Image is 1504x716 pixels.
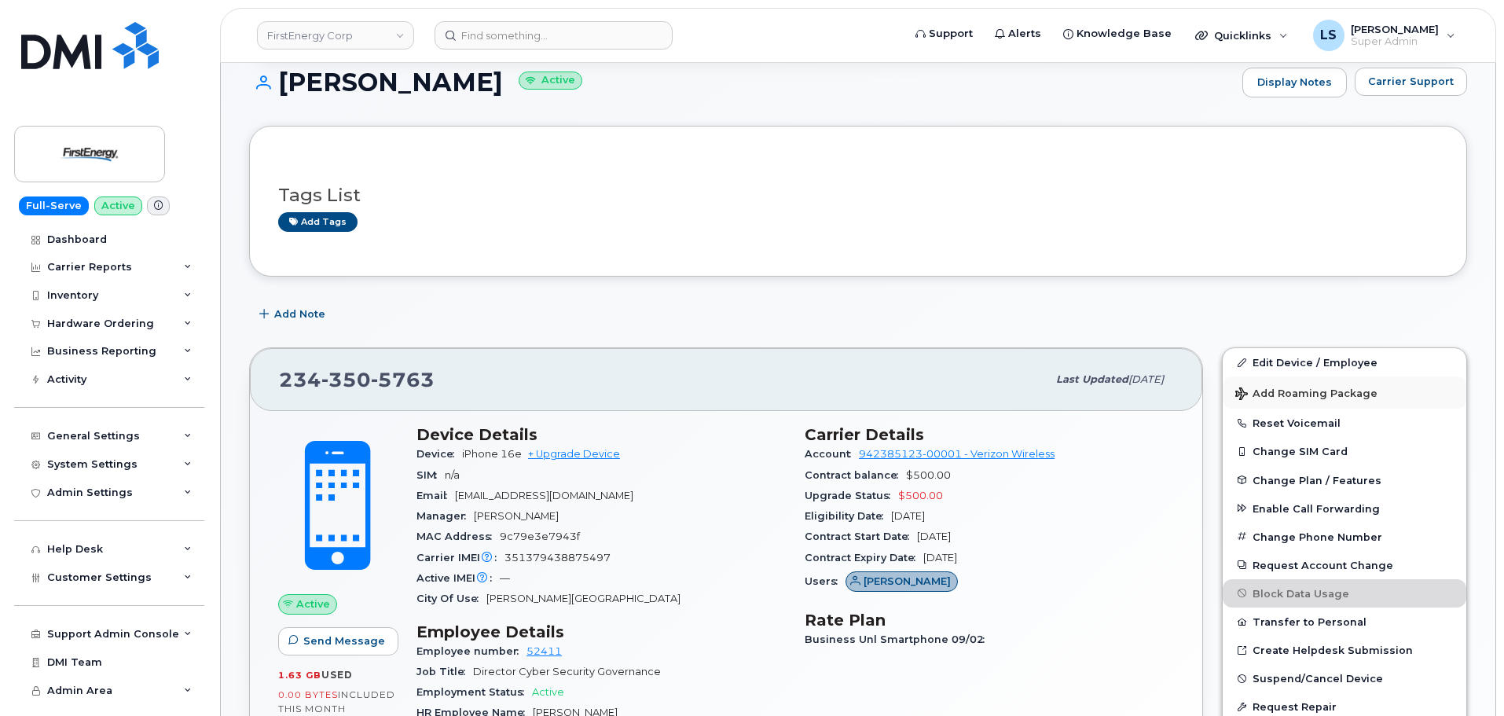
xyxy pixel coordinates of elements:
[526,645,562,657] a: 52411
[416,425,786,444] h3: Device Details
[416,645,526,657] span: Employee number
[274,307,325,321] span: Add Note
[1355,68,1467,96] button: Carrier Support
[321,368,371,391] span: 350
[321,669,353,681] span: used
[416,531,500,542] span: MAC Address
[257,21,414,50] a: FirstEnergy Corp
[435,21,673,50] input: Find something...
[805,425,1174,444] h3: Carrier Details
[296,597,330,611] span: Active
[249,68,1234,96] h1: [PERSON_NAME]
[455,490,633,501] span: [EMAIL_ADDRESS][DOMAIN_NAME]
[416,666,473,677] span: Job Title
[1223,494,1466,523] button: Enable Call Forwarding
[416,552,504,564] span: Carrier IMEI
[473,666,661,677] span: Director Cyber Security Governance
[923,552,957,564] span: [DATE]
[278,185,1438,205] h3: Tags List
[891,510,925,522] span: [DATE]
[805,552,923,564] span: Contract Expiry Date
[500,531,580,542] span: 9c79e3e7943f
[1223,523,1466,551] button: Change Phone Number
[1223,608,1466,636] button: Transfer to Personal
[1223,579,1466,608] button: Block Data Usage
[929,26,973,42] span: Support
[474,510,559,522] span: [PERSON_NAME]
[1235,387,1377,402] span: Add Roaming Package
[278,670,321,681] span: 1.63 GB
[1223,551,1466,579] button: Request Account Change
[1253,673,1383,685] span: Suspend/Cancel Device
[984,18,1052,50] a: Alerts
[1351,23,1439,35] span: [PERSON_NAME]
[1223,376,1466,409] button: Add Roaming Package
[864,574,951,589] span: [PERSON_NAME]
[1184,20,1299,51] div: Quicklinks
[528,448,620,460] a: + Upgrade Device
[445,469,460,481] span: n/a
[1223,466,1466,494] button: Change Plan / Features
[416,490,455,501] span: Email
[416,593,486,604] span: City Of Use
[416,469,445,481] span: SIM
[1052,18,1183,50] a: Knowledge Base
[805,490,898,501] span: Upgrade Status
[1214,29,1271,42] span: Quicklinks
[805,448,859,460] span: Account
[805,531,917,542] span: Contract Start Date
[278,627,398,655] button: Send Message
[278,689,338,700] span: 0.00 Bytes
[249,300,339,329] button: Add Note
[1253,502,1380,514] span: Enable Call Forwarding
[1242,68,1347,97] a: Display Notes
[917,531,951,542] span: [DATE]
[1008,26,1041,42] span: Alerts
[371,368,435,391] span: 5763
[504,552,611,564] span: 351379438875497
[1128,373,1164,385] span: [DATE]
[416,686,532,698] span: Employment Status
[1436,648,1492,704] iframe: Messenger Launcher
[1302,20,1466,51] div: Luke Shomaker
[279,368,435,391] span: 234
[303,633,385,648] span: Send Message
[805,633,992,645] span: Business Unl Smartphone 09/02
[846,575,958,587] a: [PERSON_NAME]
[1368,74,1454,89] span: Carrier Support
[1056,373,1128,385] span: Last updated
[805,469,906,481] span: Contract balance
[500,572,510,584] span: —
[278,212,358,232] a: Add tags
[532,686,564,698] span: Active
[1223,437,1466,465] button: Change SIM Card
[416,448,462,460] span: Device
[1320,26,1337,45] span: LS
[859,448,1055,460] a: 942385123-00001 - Verizon Wireless
[519,72,582,90] small: Active
[1223,636,1466,664] a: Create Helpdesk Submission
[1223,348,1466,376] a: Edit Device / Employee
[1253,474,1381,486] span: Change Plan / Features
[1351,35,1439,48] span: Super Admin
[486,593,680,604] span: [PERSON_NAME][GEOGRAPHIC_DATA]
[416,572,500,584] span: Active IMEI
[805,575,846,587] span: Users
[1223,664,1466,692] button: Suspend/Cancel Device
[416,622,786,641] h3: Employee Details
[805,611,1174,630] h3: Rate Plan
[904,18,984,50] a: Support
[1223,409,1466,437] button: Reset Voicemail
[898,490,943,501] span: $500.00
[1077,26,1172,42] span: Knowledge Base
[906,469,951,481] span: $500.00
[416,510,474,522] span: Manager
[805,510,891,522] span: Eligibility Date
[462,448,522,460] span: iPhone 16e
